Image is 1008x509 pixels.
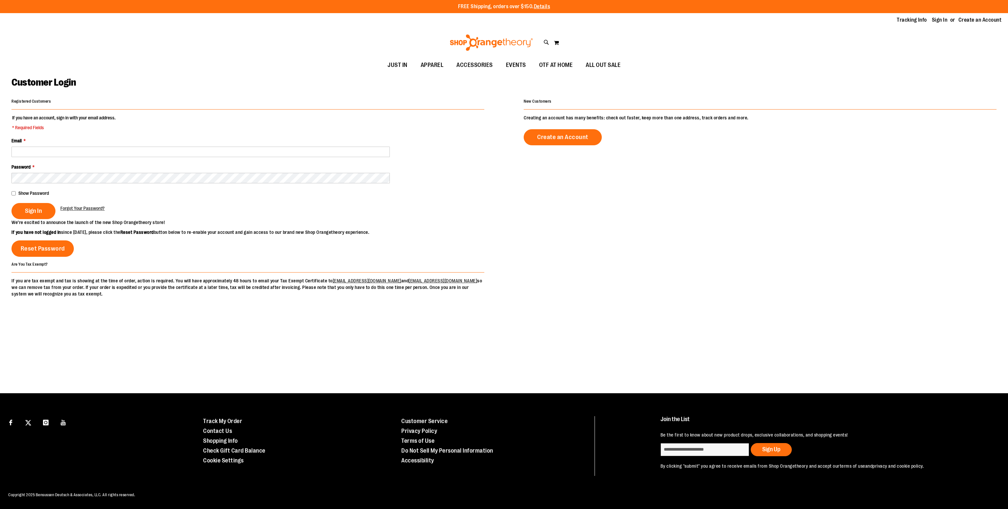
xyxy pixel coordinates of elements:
[60,206,105,211] span: Forgot Your Password?
[586,58,620,72] span: ALL OUT SALE
[534,4,550,10] a: Details
[458,3,550,10] p: FREE Shipping, orders over $150.
[8,493,135,497] span: Copyright 2025 Bensussen Deutsch & Associates, LLC. All rights reserved.
[203,457,244,464] a: Cookie Settings
[21,245,65,252] span: Reset Password
[421,58,444,72] span: APPAREL
[25,420,31,426] img: Twitter
[11,114,116,131] legend: If you have an account, sign in with your email address.
[120,230,154,235] strong: Reset Password
[872,463,924,469] a: privacy and cookie policy.
[11,99,51,104] strong: Registered Customers
[401,447,493,454] a: Do Not Sell My Personal Information
[661,463,987,469] p: By clicking "submit" you agree to receive emails from Shop Orangetheory and accept our and
[539,58,573,72] span: OTF AT HOME
[456,58,493,72] span: ACCESSORIES
[11,138,22,143] span: Email
[25,207,42,214] span: Sign In
[60,205,105,212] a: Forgot Your Password?
[524,129,602,145] a: Create an Account
[661,432,987,438] p: Be the first to know about new product drops, exclusive collaborations, and shopping events!
[401,428,437,434] a: Privacy Policy
[333,278,401,283] a: [EMAIL_ADDRESS][DOMAIN_NAME]
[11,203,55,219] button: Sign In
[11,277,484,297] p: If you are tax exempt and tax is showing at the time of order, action is required. You will have ...
[840,463,865,469] a: terms of use
[203,447,265,454] a: Check Gift Card Balance
[661,443,749,456] input: enter email
[401,418,448,424] a: Customer Service
[409,278,477,283] a: [EMAIL_ADDRESS][DOMAIN_NAME]
[506,58,526,72] span: EVENTS
[524,114,997,121] p: Creating an account has many benefits: check out faster, keep more than one address, track orders...
[40,416,52,428] a: Visit our Instagram page
[58,416,69,428] a: Visit our Youtube page
[449,34,534,51] img: Shop Orangetheory
[11,262,48,267] strong: Are You Tax Exempt?
[203,438,238,444] a: Shopping Info
[11,229,504,235] p: since [DATE], please click the button below to re-enable your account and gain access to our bran...
[524,99,552,104] strong: New Customers
[23,416,34,428] a: Visit our X page
[11,77,76,88] span: Customer Login
[932,16,948,24] a: Sign In
[388,58,408,72] span: JUST IN
[203,418,242,424] a: Track My Order
[751,443,792,456] button: Sign Up
[11,240,74,257] a: Reset Password
[203,428,232,434] a: Contact Us
[537,133,588,141] span: Create an Account
[11,230,61,235] strong: If you have not logged in
[5,416,16,428] a: Visit our Facebook page
[401,438,434,444] a: Terms of Use
[958,16,1002,24] a: Create an Account
[762,446,780,453] span: Sign Up
[897,16,927,24] a: Tracking Info
[18,191,49,196] span: Show Password
[12,124,115,131] span: * Required Fields
[11,219,504,226] p: We’re excited to announce the launch of the new Shop Orangetheory store!
[11,164,31,170] span: Password
[401,457,434,464] a: Accessibility
[661,416,987,428] h4: Join the List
